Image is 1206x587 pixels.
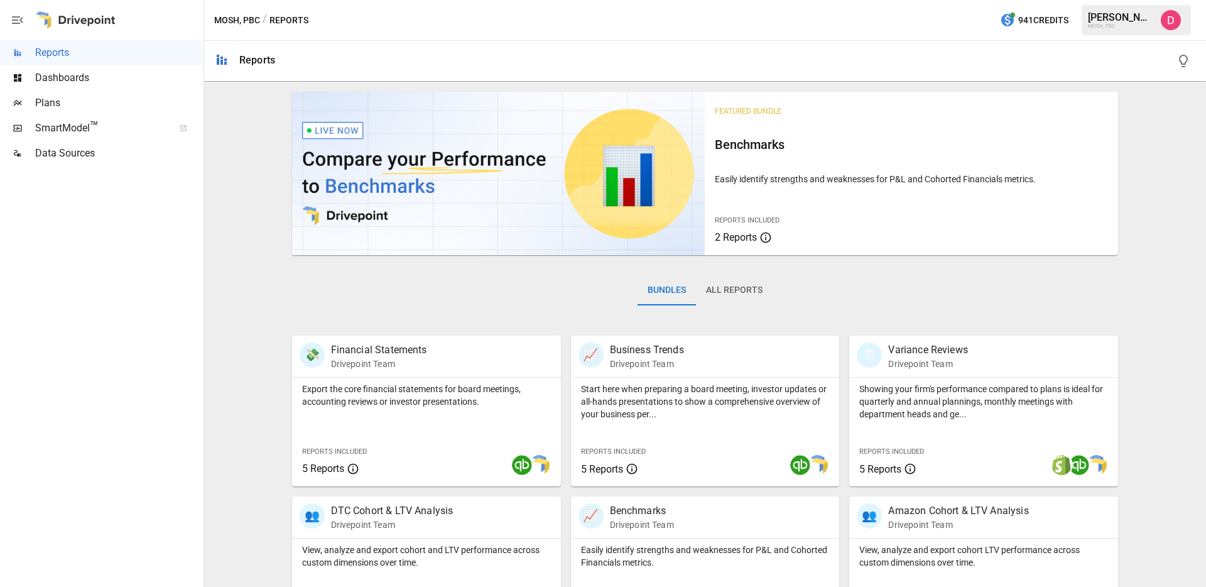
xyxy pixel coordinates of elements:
img: quickbooks [1069,455,1089,475]
span: 5 Reports [859,463,901,475]
p: Easily identify strengths and weaknesses for P&L and Cohorted Financials metrics. [581,544,830,569]
p: Business Trends [610,343,684,358]
span: 941 Credits [1018,13,1068,28]
p: Drivepoint Team [331,518,454,531]
span: Plans [35,96,201,111]
span: Reports Included [581,447,646,456]
p: Drivepoint Team [610,518,674,531]
span: Reports Included [302,447,367,456]
div: 👥 [300,503,325,529]
p: Export the core financial statements for board meetings, accounting reviews or investor presentat... [302,383,551,408]
div: 👥 [857,503,882,529]
p: Showing your firm's performance compared to plans is ideal for quarterly and annual plannings, mo... [859,383,1108,420]
button: Andrew Horton [1153,3,1188,38]
span: 5 Reports [302,463,344,475]
span: Dashboards [35,70,201,85]
p: Drivepoint Team [888,518,1028,531]
span: Data Sources [35,146,201,161]
div: 💸 [300,343,325,368]
img: smart model [1087,455,1107,475]
div: MOSH, PBC [1088,23,1153,29]
span: ™ [90,119,99,134]
p: Drivepoint Team [888,358,967,370]
p: Easily identify strengths and weaknesses for P&L and Cohorted Financials metrics. [715,173,1108,185]
div: 🗓 [857,343,882,368]
button: Bundles [638,275,696,305]
p: Amazon Cohort & LTV Analysis [888,503,1028,518]
p: View, analyze and export cohort LTV performance across custom dimensions over time. [859,544,1108,569]
div: [PERSON_NAME] [1088,11,1153,23]
button: 941Credits [995,9,1073,32]
span: Featured Bundle [715,107,781,116]
span: Reports Included [859,447,924,456]
span: 2 Reports [715,231,757,243]
p: DTC Cohort & LTV Analysis [331,503,454,518]
p: Financial Statements [331,343,427,358]
span: SmartModel [35,121,166,136]
span: Reports [35,45,201,60]
img: smart model [808,455,828,475]
img: Andrew Horton [1161,10,1181,30]
p: Drivepoint Team [331,358,427,370]
img: smart model [530,455,550,475]
div: / [263,13,267,28]
div: Reports [239,54,275,66]
p: Variance Reviews [888,343,967,358]
button: MOSH, PBC [214,13,260,28]
button: All Reports [696,275,773,305]
img: video thumbnail [292,92,705,255]
p: Start here when preparing a board meeting, investor updates or all-hands presentations to show a ... [581,383,830,420]
div: 📈 [579,503,604,529]
img: shopify [1051,455,1072,475]
div: 📈 [579,343,604,368]
p: Drivepoint Team [610,358,684,370]
img: quickbooks [512,455,532,475]
span: 5 Reports [581,463,623,475]
p: View, analyze and export cohort and LTV performance across custom dimensions over time. [302,544,551,569]
h6: Benchmarks [715,134,1108,155]
span: Reports Included [715,216,780,224]
img: quickbooks [790,455,810,475]
p: Benchmarks [610,503,674,518]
